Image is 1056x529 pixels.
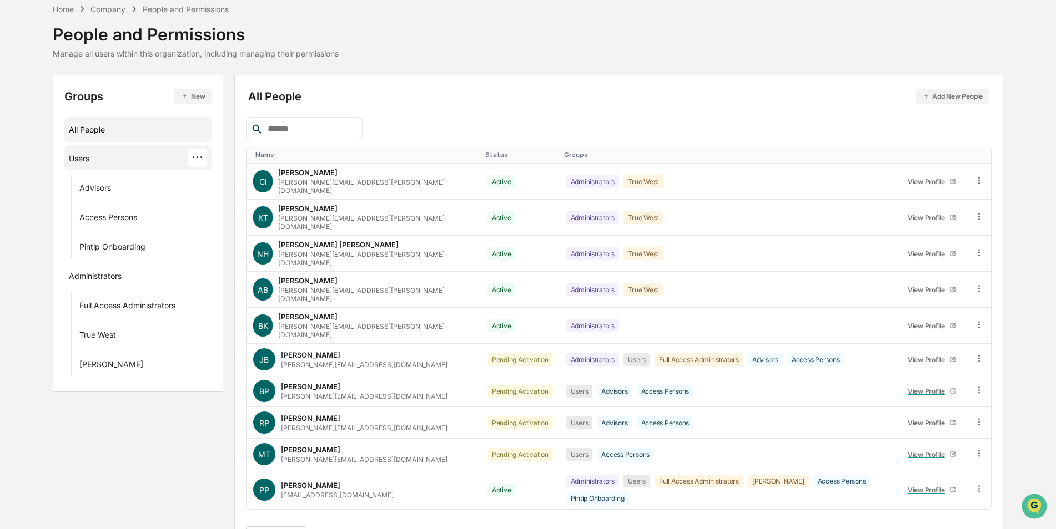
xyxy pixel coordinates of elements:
div: [PERSON_NAME] [278,312,338,321]
div: Pending Activation [487,416,553,429]
img: 1746055101610-c473b297-6a78-478c-a979-82029cc54cd1 [11,85,31,105]
div: Access Persons [787,353,844,366]
div: Users [566,385,593,398]
div: Users [566,416,593,429]
div: Full Access Administrators [655,353,743,366]
a: Powered byPylon [78,187,134,196]
div: All People [248,89,989,104]
button: Start new chat [189,88,202,101]
div: [PERSON_NAME] [281,481,340,490]
div: Advisors [597,416,632,429]
div: Access Persons [813,475,871,487]
div: Active [487,484,516,496]
div: View Profile [908,450,949,459]
div: Toggle SortBy [901,151,963,159]
div: Administrators [566,211,620,224]
div: 🔎 [11,162,20,171]
div: [PERSON_NAME][EMAIL_ADDRESS][DOMAIN_NAME] [281,392,447,400]
a: View Profile [903,209,961,226]
div: View Profile [908,387,949,395]
a: 🗄️Attestations [76,135,142,155]
div: Users [69,154,89,167]
div: [PERSON_NAME][EMAIL_ADDRESS][PERSON_NAME][DOMAIN_NAME] [278,286,474,303]
span: BK [258,321,268,330]
div: Active [487,211,516,224]
span: Attestations [92,140,138,151]
div: Access Persons [637,385,694,398]
div: Advisors [597,385,632,398]
div: True West [623,211,663,224]
span: MT [258,450,270,459]
div: Access Persons [637,416,694,429]
div: View Profile [908,213,949,222]
div: Users [566,448,593,461]
div: Administrators [69,271,122,284]
div: Access Persons [597,448,654,461]
div: Pending Activation [487,385,553,398]
a: 🖐️Preclearance [7,135,76,155]
div: Users [623,353,650,366]
a: View Profile [903,446,961,463]
div: [PERSON_NAME][EMAIL_ADDRESS][DOMAIN_NAME] [281,360,447,369]
div: View Profile [908,177,949,186]
div: View Profile [908,355,949,364]
div: [EMAIL_ADDRESS][DOMAIN_NAME] [281,491,394,499]
div: Company [90,4,125,14]
div: 🗄️ [81,141,89,150]
div: Pintip Onboarding [79,242,145,255]
div: [PERSON_NAME][EMAIL_ADDRESS][PERSON_NAME][DOMAIN_NAME] [278,250,474,267]
div: Users [623,475,650,487]
div: Active [487,247,516,260]
span: JB [259,355,269,364]
div: [PERSON_NAME] [281,382,340,391]
div: True West [623,283,663,296]
div: View Profile [908,286,949,294]
div: Active [487,319,516,332]
a: View Profile [903,245,961,262]
div: True West [623,247,663,260]
a: View Profile [903,383,961,400]
a: View Profile [903,173,961,190]
div: View Profile [908,486,949,494]
span: Pylon [110,188,134,196]
div: True West [79,330,116,343]
div: Toggle SortBy [255,151,476,159]
span: KT [258,213,268,222]
div: Pending Activation [487,448,553,461]
div: People and Permissions [53,16,339,44]
div: Groups [64,89,212,104]
div: Pintip Onboarding [566,492,629,505]
span: CI [259,177,267,186]
div: Administrators [566,283,620,296]
div: [PERSON_NAME] [281,445,340,454]
div: View Profile [908,419,949,427]
div: Start new chat [38,85,182,96]
p: How can we help? [11,23,202,41]
div: Administrators [566,175,620,188]
a: View Profile [903,281,961,298]
div: People and Permissions [143,4,229,14]
div: Access Persons [79,212,137,226]
div: We're available if you need us! [38,96,140,105]
div: Administrators [566,247,620,260]
div: [PERSON_NAME][EMAIL_ADDRESS][PERSON_NAME][DOMAIN_NAME] [278,214,474,231]
span: Preclearance [22,140,72,151]
div: [PERSON_NAME] [278,204,338,213]
span: BP [259,386,269,396]
div: Pending Activation [487,353,553,366]
span: AB [258,285,268,294]
div: Home [53,4,74,14]
div: [PERSON_NAME][EMAIL_ADDRESS][PERSON_NAME][DOMAIN_NAME] [278,178,474,195]
div: Advisors [79,183,111,196]
div: Full Access Administrators [655,475,743,487]
div: [PERSON_NAME] [278,276,338,285]
div: View Profile [908,322,949,330]
a: View Profile [903,351,961,368]
div: [PERSON_NAME][EMAIL_ADDRESS][DOMAIN_NAME] [281,455,447,464]
div: Active [487,175,516,188]
div: Advisors [748,353,783,366]
span: Data Lookup [22,161,70,172]
div: Administrators [566,475,620,487]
